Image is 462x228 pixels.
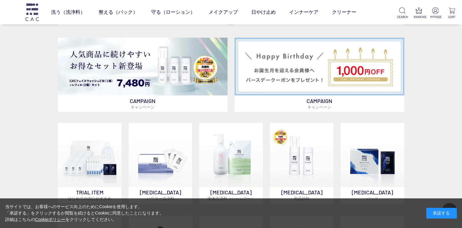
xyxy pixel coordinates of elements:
[235,38,404,112] a: バースデークーポン バースデークーポン CAMPAIGNキャンペーン
[397,15,408,19] p: SEARCH
[35,217,66,222] a: Cookieポリシー
[413,7,424,19] a: RANKING
[446,7,457,19] a: CART
[366,196,378,201] span: パック
[129,187,192,203] p: [MEDICAL_DATA]
[251,4,275,21] a: 日やけ止め
[270,123,334,187] img: 泡洗顔料
[58,38,227,95] img: フェイスウォッシュ＋レフィル2個セット
[151,4,195,21] a: 守る（ローション）
[129,123,192,203] a: [MEDICAL_DATA]パウダー洗浄料
[426,208,457,219] div: 承諾する
[58,38,227,112] a: フェイスウォッシュ＋レフィル2個セット フェイスウォッシュ＋レフィル2個セット CAMPAIGNキャンペーン
[58,123,122,187] img: トライアルセット
[340,187,404,203] p: [MEDICAL_DATA]
[289,4,318,21] a: インナーケア
[270,187,334,203] p: [MEDICAL_DATA]
[58,187,122,203] p: TRIAL ITEM
[307,105,331,109] span: キャンペーン
[131,105,155,109] span: キャンペーン
[199,187,263,203] p: [MEDICAL_DATA]
[397,7,408,19] a: SEARCH
[413,15,424,19] p: RANKING
[270,123,334,203] a: 泡洗顔料 [MEDICAL_DATA]泡洗顔料
[208,4,238,21] a: メイクアップ
[430,15,441,19] p: MYPAGE
[147,196,174,201] span: パウダー洗浄料
[98,4,137,21] a: 整える（パック）
[294,196,310,201] span: 泡洗顔料
[24,3,40,21] img: logo
[235,38,404,95] img: バースデークーポン
[58,123,122,203] a: トライアルセット TRIAL ITEMはじめての方におすすめ
[58,95,227,112] p: CAMPAIGN
[430,7,441,19] a: MYPAGE
[5,204,164,223] div: 当サイトでは、お客様へのサービス向上のためにCookieを使用します。 「承諾する」をクリックするか閲覧を続けるとCookieに同意したことになります。 詳細はこちらの をクリックしてください。
[68,196,111,201] span: はじめての方におすすめ
[51,4,85,21] a: 洗う（洗浄料）
[446,15,457,19] p: CART
[340,123,404,203] a: [MEDICAL_DATA]パック
[207,196,255,201] span: 液体洗浄料（シャンプー）
[235,95,404,112] p: CAMPAIGN
[332,4,356,21] a: クリーナー
[199,123,263,203] a: [MEDICAL_DATA]液体洗浄料（シャンプー）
